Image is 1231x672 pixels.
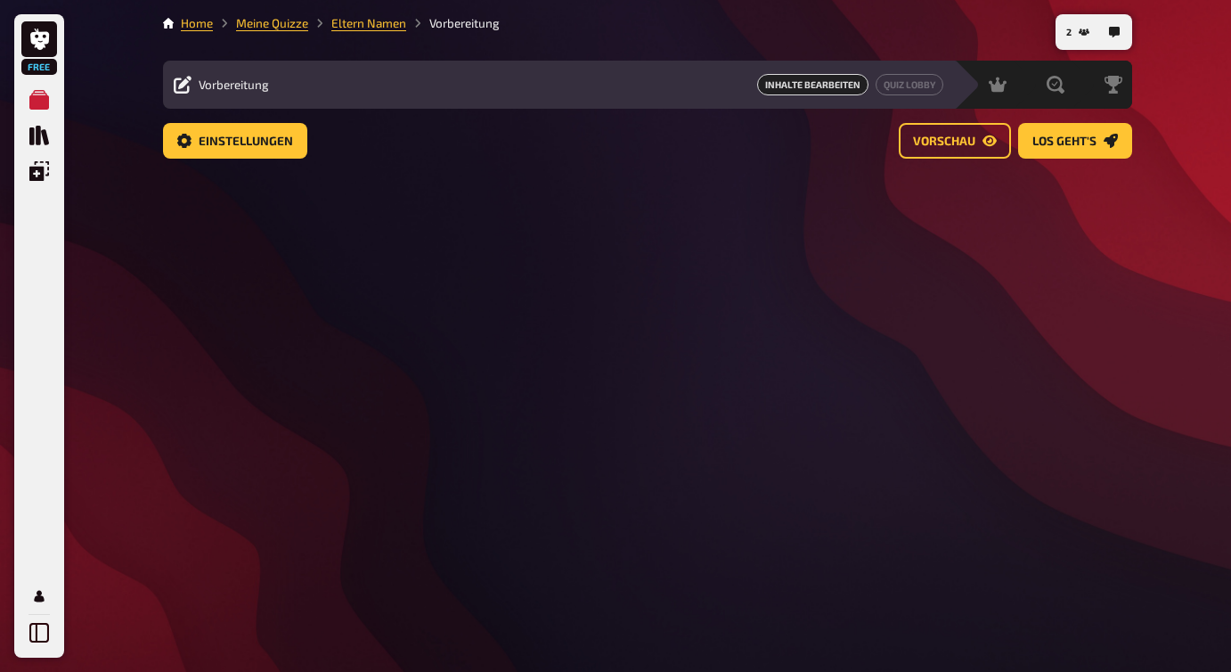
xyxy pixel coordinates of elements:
button: Los geht's [1018,123,1132,159]
span: Free [23,61,55,72]
span: Los geht's [1032,135,1096,148]
a: Inhalte Bearbeiten [757,74,868,95]
a: Home [181,16,213,30]
button: Quiz Lobby [876,74,943,95]
a: Mein Konto [21,578,57,614]
button: Einstellungen [163,123,307,159]
li: Meine Quizze [213,14,308,32]
a: Eltern Namen [331,16,406,30]
button: Vorschau [899,123,1011,159]
a: Meine Quizze [21,82,57,118]
a: Meine Quizze [236,16,308,30]
span: Vorschau [913,135,975,148]
li: Home [181,14,213,32]
a: Quiz Sammlung [21,118,57,153]
li: Eltern Namen [308,14,406,32]
li: Vorbereitung [406,14,500,32]
button: 2 [1059,18,1096,46]
span: Einstellungen [199,135,293,148]
span: Vorbereitung [199,78,269,92]
a: Einblendungen [21,153,57,189]
span: 2 [1066,28,1072,37]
